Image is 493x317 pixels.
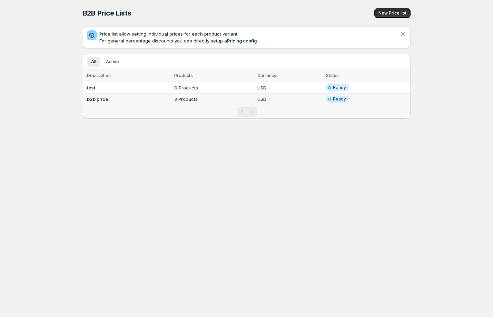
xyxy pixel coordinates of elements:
[172,94,255,105] td: 3 Products
[91,59,96,65] span: All
[87,85,95,90] b: test
[83,105,411,119] nav: Pagination
[255,82,324,94] td: USD
[326,73,339,78] span: Status
[87,73,111,78] span: Description
[374,8,411,18] button: New Price list
[99,30,400,44] p: Price list allow setting individual prices for each product variant. For general percentage disco...
[87,96,108,102] b: b2b price
[398,29,408,39] button: Dismiss notification
[255,94,324,105] td: USD
[172,82,255,94] td: 0 Products
[174,73,193,78] span: Products
[83,9,131,17] span: B2B Price Lists
[257,73,276,78] span: Currency
[378,10,406,16] span: New Price list
[333,85,346,90] span: Ready
[333,96,346,102] span: Ready
[227,38,257,44] a: Pricing config
[106,59,119,65] span: Active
